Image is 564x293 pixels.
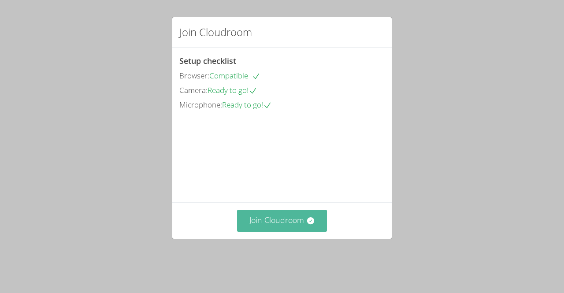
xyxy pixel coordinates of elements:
span: Ready to go! [222,100,272,110]
span: Setup checklist [179,56,236,66]
span: Microphone: [179,100,222,110]
span: Camera: [179,85,208,95]
span: Browser: [179,70,209,81]
span: Compatible [209,70,260,81]
button: Join Cloudroom [237,210,327,231]
h2: Join Cloudroom [179,24,252,40]
span: Ready to go! [208,85,257,95]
